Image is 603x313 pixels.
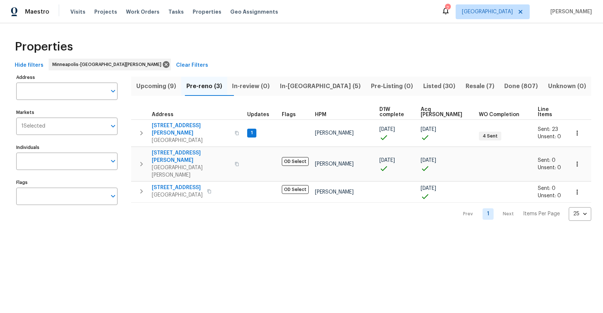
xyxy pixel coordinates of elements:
span: Done (807) [504,81,539,91]
span: [DATE] [379,158,395,163]
span: Sent: 0 [538,158,555,163]
span: [PERSON_NAME] [315,189,354,195]
span: [DATE] [379,127,395,132]
span: Updates [247,112,269,117]
div: Minneapolis-[GEOGRAPHIC_DATA][PERSON_NAME] [49,59,171,70]
span: OD Select [282,185,309,194]
span: [DATE] [421,186,436,191]
span: Hide filters [15,61,43,70]
span: Address [152,112,173,117]
span: Flags [282,112,296,117]
label: Markets [16,110,118,115]
span: Resale (7) [465,81,495,91]
span: Tasks [168,9,184,14]
span: Unsent: 0 [538,165,561,170]
span: [DATE] [421,127,436,132]
span: 4 Sent [480,133,501,139]
span: Sent: 23 [538,127,558,132]
a: Goto page 1 [483,208,494,220]
span: [GEOGRAPHIC_DATA] [152,191,203,199]
span: Minneapolis-[GEOGRAPHIC_DATA][PERSON_NAME] [52,61,164,68]
span: Work Orders [126,8,159,15]
span: In-review (0) [232,81,271,91]
span: [STREET_ADDRESS][PERSON_NAME] [152,149,230,164]
button: Hide filters [12,59,46,72]
span: Geo Assignments [230,8,278,15]
label: Address [16,75,118,80]
nav: Pagination Navigation [456,207,591,221]
span: 1 Selected [21,123,45,129]
button: Open [108,86,118,96]
span: [PERSON_NAME] [315,131,354,136]
span: Unsent: 0 [538,193,561,198]
span: Unknown (0) [547,81,587,91]
span: [GEOGRAPHIC_DATA][PERSON_NAME] [152,164,230,179]
span: Properties [193,8,221,15]
span: Unsent: 0 [538,134,561,139]
span: [GEOGRAPHIC_DATA] [462,8,513,15]
span: Upcoming (9) [136,81,177,91]
button: Open [108,156,118,166]
span: [GEOGRAPHIC_DATA] [152,137,230,144]
div: 25 [569,204,591,223]
span: Properties [15,43,73,51]
span: HPM [315,112,326,117]
span: Pre-reno (3) [186,81,223,91]
label: Individuals [16,145,118,150]
span: Sent: 0 [538,186,555,191]
span: In-[GEOGRAPHIC_DATA] (5) [279,81,361,91]
span: 1 [248,130,256,136]
span: [PERSON_NAME] [315,161,354,167]
span: D1W complete [379,107,408,117]
span: Listed (30) [423,81,456,91]
span: [DATE] [421,158,436,163]
span: [STREET_ADDRESS] [152,184,203,191]
span: Acq [PERSON_NAME] [421,107,466,117]
p: Items Per Page [523,210,560,218]
span: [PERSON_NAME] [547,8,592,15]
button: Open [108,121,118,131]
span: Pre-Listing (0) [370,81,414,91]
span: Line Items [538,107,557,117]
span: [STREET_ADDRESS][PERSON_NAME] [152,122,230,137]
span: WO Completion [479,112,519,117]
span: Visits [70,8,85,15]
span: Clear Filters [176,61,208,70]
div: 7 [445,4,450,12]
span: Maestro [25,8,49,15]
label: Flags [16,180,118,185]
button: Clear Filters [173,59,211,72]
button: Open [108,191,118,201]
span: OD Select [282,157,309,166]
span: Projects [94,8,117,15]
